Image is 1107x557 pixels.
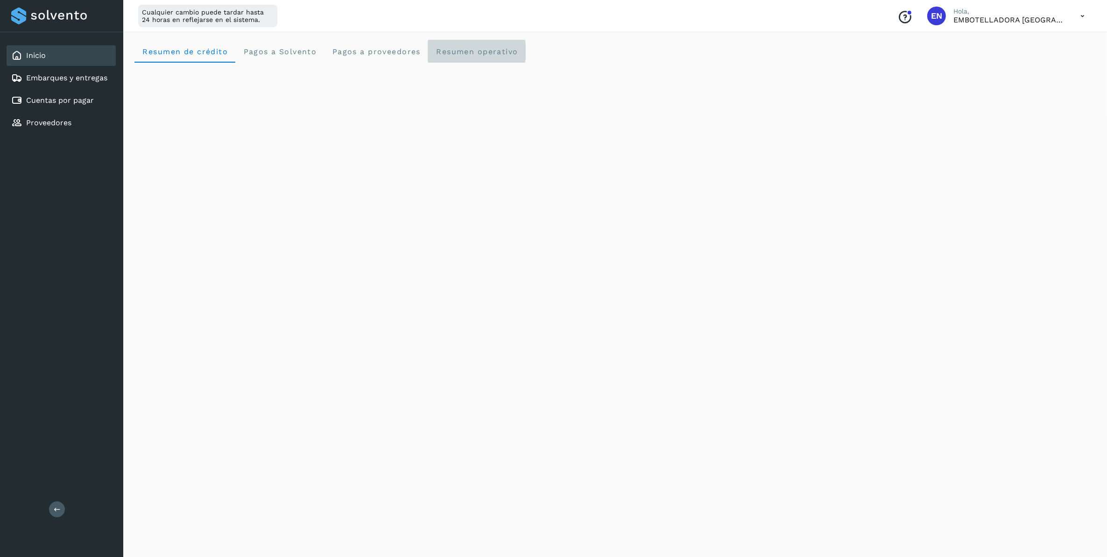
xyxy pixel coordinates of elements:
span: Pagos a Solvento [243,47,317,56]
span: Resumen operativo [436,47,518,56]
a: Inicio [26,51,46,60]
p: EMBOTELLADORA NIAGARA DE MEXICO [953,15,1065,24]
div: Proveedores [7,113,116,133]
div: Embarques y entregas [7,68,116,88]
a: Proveedores [26,118,71,127]
a: Embarques y entregas [26,73,107,82]
span: Resumen de crédito [142,47,228,56]
a: Cuentas por pagar [26,96,94,105]
div: Cuentas por pagar [7,90,116,111]
div: Cualquier cambio puede tardar hasta 24 horas en reflejarse en el sistema. [138,5,277,27]
span: Pagos a proveedores [331,47,421,56]
div: Inicio [7,45,116,66]
p: Hola, [953,7,1065,15]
